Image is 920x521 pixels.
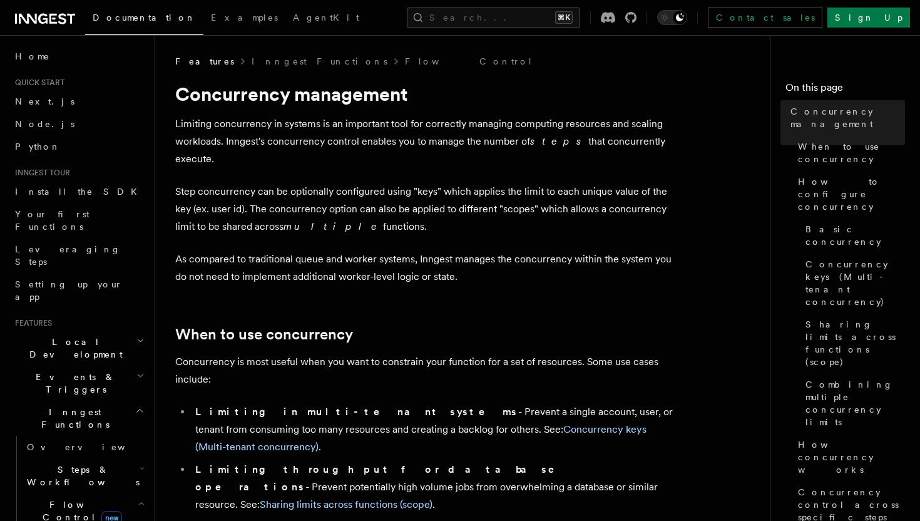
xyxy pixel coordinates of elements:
[10,406,135,431] span: Inngest Functions
[93,13,196,23] span: Documentation
[405,55,533,68] a: Flow Control
[827,8,910,28] a: Sign Up
[211,13,278,23] span: Examples
[15,50,50,63] span: Home
[285,4,367,34] a: AgentKit
[10,331,147,366] button: Local Development
[805,223,905,248] span: Basic concurrency
[793,135,905,170] a: When to use concurrency
[805,318,905,368] span: Sharing limits across functions (scope)
[192,403,676,456] li: - Prevent a single account, user, or tenant from consuming too many resources and creating a back...
[800,373,905,433] a: Combining multiple concurrency limits
[10,203,147,238] a: Your first Functions
[800,218,905,253] a: Basic concurrency
[800,253,905,313] a: Concurrency keys (Multi-tenant concurrency)
[10,336,136,361] span: Local Development
[798,438,905,476] span: How concurrency works
[800,313,905,373] a: Sharing limits across functions (scope)
[785,80,905,100] h4: On this page
[10,318,52,328] span: Features
[22,436,147,458] a: Overview
[407,8,580,28] button: Search...⌘K
[175,353,676,388] p: Concurrency is most useful when you want to constrain your function for a set of resources. Some ...
[555,11,573,24] kbd: ⌘K
[175,326,353,343] a: When to use concurrency
[793,170,905,218] a: How to configure concurrency
[15,142,61,152] span: Python
[657,10,687,25] button: Toggle dark mode
[10,45,147,68] a: Home
[793,433,905,481] a: How concurrency works
[15,244,121,267] span: Leveraging Steps
[785,100,905,135] a: Concurrency management
[175,83,676,105] h1: Concurrency management
[22,458,147,493] button: Steps & Workflows
[15,96,74,106] span: Next.js
[10,113,147,135] a: Node.js
[293,13,359,23] span: AgentKit
[10,90,147,113] a: Next.js
[15,279,123,302] span: Setting up your app
[798,140,905,165] span: When to use concurrency
[195,406,518,418] strong: Limiting in multi-tenant systems
[10,78,64,88] span: Quick start
[260,498,432,510] a: Sharing limits across functions (scope)
[10,273,147,308] a: Setting up your app
[10,180,147,203] a: Install the SDK
[805,258,905,308] span: Concurrency keys (Multi-tenant concurrency)
[175,250,676,286] p: As compared to traditional queue and worker systems, Inngest manages the concurrency within the s...
[22,463,140,488] span: Steps & Workflows
[10,135,147,158] a: Python
[195,463,572,493] strong: Limiting throughput for database operations
[10,401,147,436] button: Inngest Functions
[192,461,676,513] li: - Prevent potentially high volume jobs from overwhelming a database or similar resource. See: .
[15,209,89,232] span: Your first Functions
[790,105,905,130] span: Concurrency management
[284,220,383,232] em: multiple
[10,366,147,401] button: Events & Triggers
[85,4,203,35] a: Documentation
[10,371,136,396] span: Events & Triggers
[798,175,905,213] span: How to configure concurrency
[15,119,74,129] span: Node.js
[708,8,822,28] a: Contact sales
[15,187,145,197] span: Install the SDK
[27,442,156,452] span: Overview
[203,4,285,34] a: Examples
[10,238,147,273] a: Leveraging Steps
[175,55,234,68] span: Features
[175,183,676,235] p: Step concurrency can be optionally configured using "keys" which applies the limit to each unique...
[252,55,387,68] a: Inngest Functions
[530,135,588,147] em: steps
[10,168,70,178] span: Inngest tour
[175,115,676,168] p: Limiting concurrency in systems is an important tool for correctly managing computing resources a...
[805,378,905,428] span: Combining multiple concurrency limits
